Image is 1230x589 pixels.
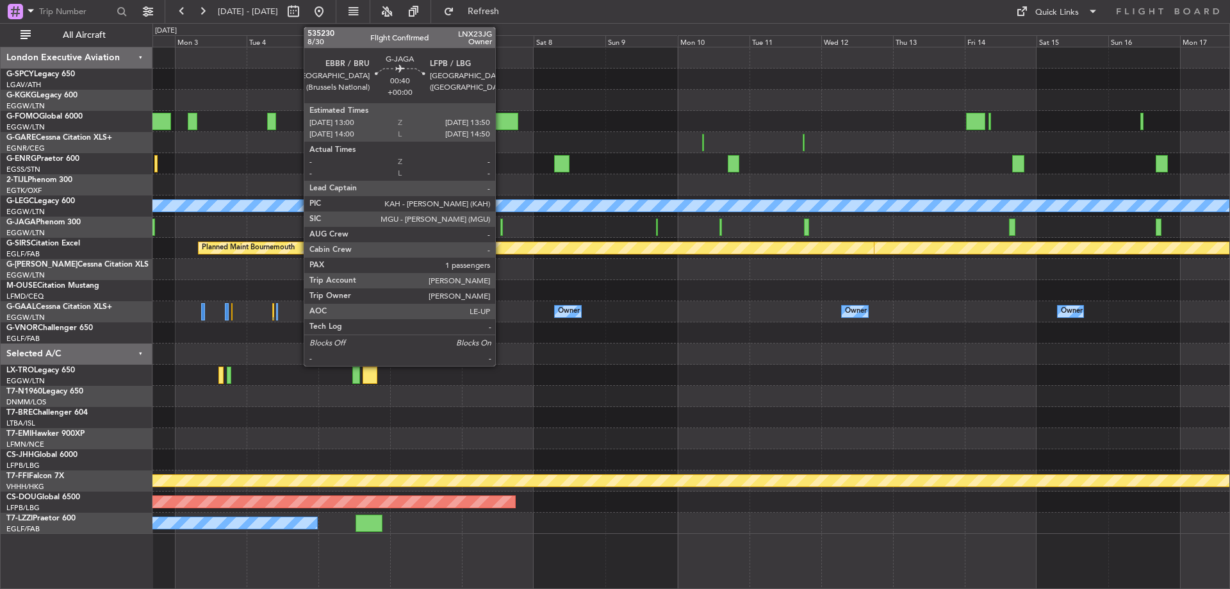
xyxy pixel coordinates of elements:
[6,176,72,184] a: 2-TIJLPhenom 300
[6,503,40,513] a: LFPB/LBG
[605,35,677,47] div: Sun 9
[6,270,45,280] a: EGGW/LTN
[6,228,45,238] a: EGGW/LTN
[318,35,390,47] div: Wed 5
[6,134,112,142] a: G-GARECessna Citation XLS+
[6,397,46,407] a: DNMM/LOS
[6,113,83,120] a: G-FOMOGlobal 6000
[6,240,80,247] a: G-SIRSCitation Excel
[6,419,35,428] a: LTBA/ISL
[6,515,76,522] a: T7-LZZIPraetor 600
[6,482,44,492] a: VHHH/HKG
[390,35,462,47] div: Thu 6
[6,101,45,111] a: EGGW/LTN
[6,367,75,374] a: LX-TROLegacy 650
[1010,1,1104,22] button: Quick Links
[6,80,41,90] a: LGAV/ATH
[6,388,83,395] a: T7-N1960Legacy 650
[6,324,93,332] a: G-VNORChallenger 650
[6,71,34,78] span: G-SPCY
[6,461,40,470] a: LFPB/LBG
[6,261,149,269] a: G-[PERSON_NAME]Cessna Citation XLS
[6,334,40,344] a: EGLF/FAB
[247,35,318,47] div: Tue 4
[1037,35,1108,47] div: Sat 15
[438,1,514,22] button: Refresh
[6,249,40,259] a: EGLF/FAB
[6,303,36,311] span: G-GAAL
[6,71,75,78] a: G-SPCYLegacy 650
[6,409,33,417] span: T7-BRE
[6,155,79,163] a: G-ENRGPraetor 600
[6,494,37,501] span: CS-DOU
[6,515,33,522] span: T7-LZZI
[6,303,112,311] a: G-GAALCessna Citation XLS+
[14,25,139,46] button: All Aircraft
[6,197,75,205] a: G-LEGCLegacy 600
[678,35,750,47] div: Mon 10
[893,35,965,47] div: Thu 13
[6,165,40,174] a: EGSS/STN
[6,376,45,386] a: EGGW/LTN
[965,35,1037,47] div: Fri 14
[6,409,88,417] a: T7-BREChallenger 604
[457,7,511,16] span: Refresh
[6,494,80,501] a: CS-DOUGlobal 6500
[6,472,29,480] span: T7-FFI
[6,219,81,226] a: G-JAGAPhenom 300
[6,430,31,438] span: T7-EMI
[39,2,113,21] input: Trip Number
[218,6,278,17] span: [DATE] - [DATE]
[6,282,37,290] span: M-OUSE
[155,26,177,37] div: [DATE]
[6,240,31,247] span: G-SIRS
[6,430,85,438] a: T7-EMIHawker 900XP
[6,134,36,142] span: G-GARE
[821,35,893,47] div: Wed 12
[6,219,36,226] span: G-JAGA
[6,207,45,217] a: EGGW/LTN
[6,440,44,449] a: LFMN/NCE
[845,302,867,321] div: Owner
[6,282,99,290] a: M-OUSECitation Mustang
[6,292,44,301] a: LFMD/CEQ
[6,451,78,459] a: CS-JHHGlobal 6000
[6,186,42,195] a: EGTK/OXF
[6,524,40,534] a: EGLF/FAB
[6,388,42,395] span: T7-N1960
[6,144,45,153] a: EGNR/CEG
[6,367,34,374] span: LX-TRO
[558,302,580,321] div: Owner
[6,472,64,480] a: T7-FFIFalcon 7X
[750,35,821,47] div: Tue 11
[6,197,34,205] span: G-LEGC
[534,35,605,47] div: Sat 8
[1061,302,1083,321] div: Owner
[33,31,135,40] span: All Aircraft
[6,155,37,163] span: G-ENRG
[6,113,39,120] span: G-FOMO
[6,176,28,184] span: 2-TIJL
[6,261,78,269] span: G-[PERSON_NAME]
[462,35,534,47] div: Fri 7
[175,35,247,47] div: Mon 3
[6,122,45,132] a: EGGW/LTN
[202,238,295,258] div: Planned Maint Bournemouth
[6,324,38,332] span: G-VNOR
[1108,35,1180,47] div: Sun 16
[6,313,45,322] a: EGGW/LTN
[1035,6,1079,19] div: Quick Links
[6,92,78,99] a: G-KGKGLegacy 600
[6,92,37,99] span: G-KGKG
[6,451,34,459] span: CS-JHH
